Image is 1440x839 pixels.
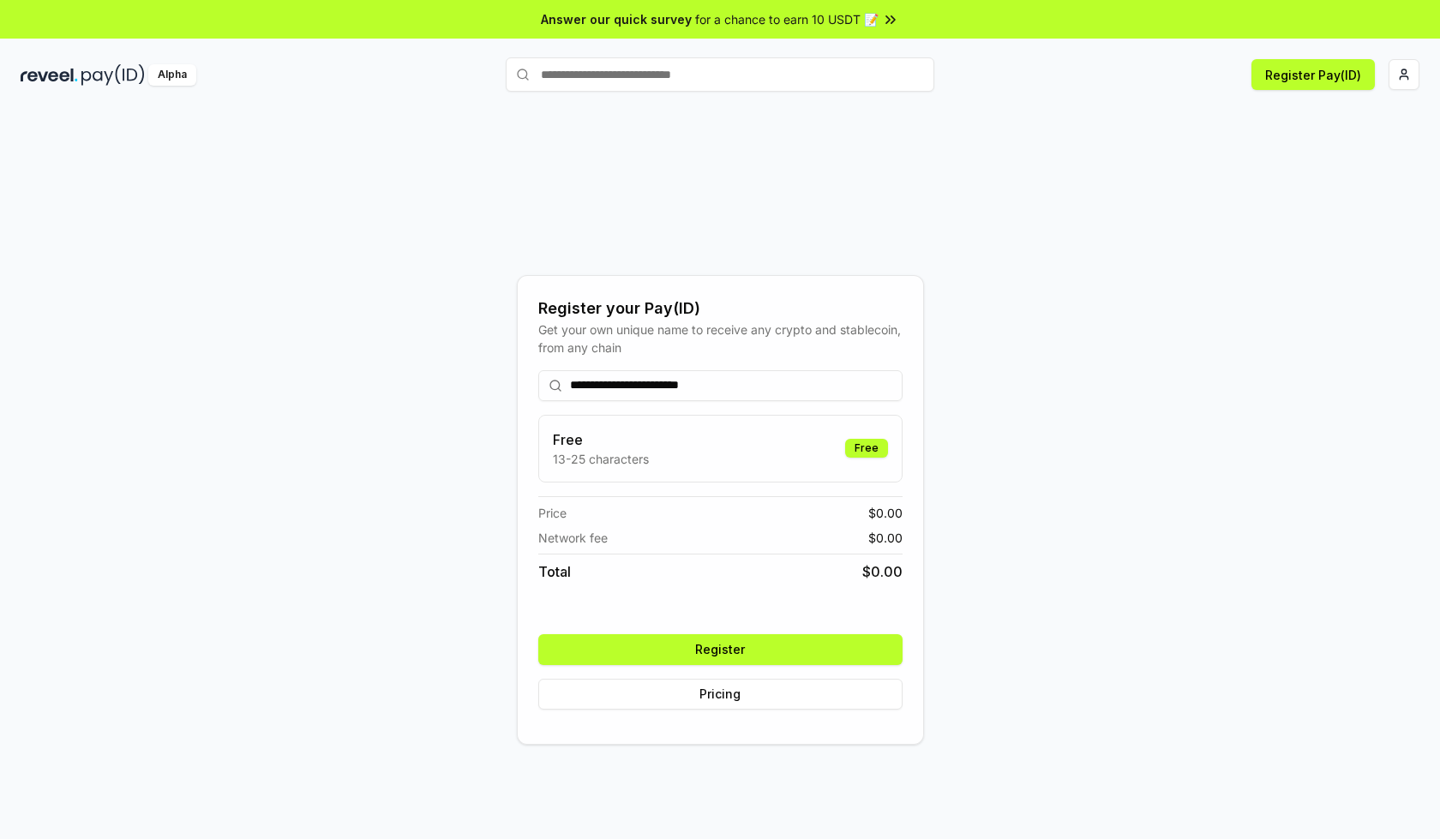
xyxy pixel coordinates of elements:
button: Pricing [538,679,903,710]
p: 13-25 characters [553,450,649,468]
span: Answer our quick survey [541,10,692,28]
img: reveel_dark [21,64,78,86]
button: Register Pay(ID) [1251,59,1375,90]
div: Free [845,439,888,458]
button: Register [538,634,903,665]
span: $ 0.00 [868,529,903,547]
span: Price [538,504,567,522]
span: for a chance to earn 10 USDT 📝 [695,10,879,28]
span: $ 0.00 [868,504,903,522]
div: Alpha [148,64,196,86]
span: $ 0.00 [862,561,903,582]
div: Register your Pay(ID) [538,297,903,321]
span: Network fee [538,529,608,547]
img: pay_id [81,64,145,86]
div: Get your own unique name to receive any crypto and stablecoin, from any chain [538,321,903,357]
h3: Free [553,429,649,450]
span: Total [538,561,571,582]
